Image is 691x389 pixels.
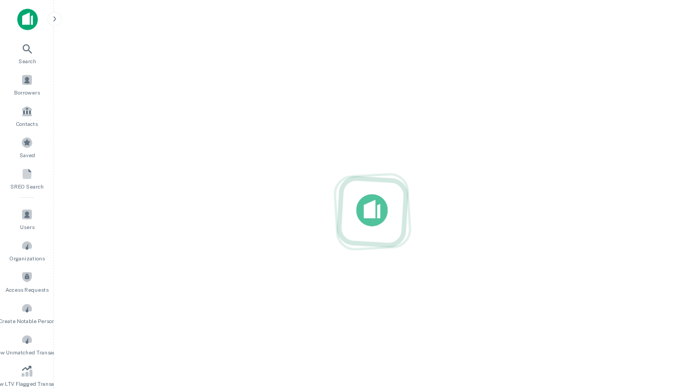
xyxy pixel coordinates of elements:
[637,303,691,354] iframe: Chat Widget
[3,330,51,359] a: Review Unmatched Transactions
[3,298,51,327] a: Create Notable Person
[17,9,38,30] img: capitalize-icon.png
[3,267,51,296] a: Access Requests
[16,119,38,128] span: Contacts
[14,88,40,97] span: Borrowers
[10,182,44,191] span: SREO Search
[3,38,51,68] a: Search
[3,70,51,99] a: Borrowers
[3,204,51,233] a: Users
[3,101,51,130] a: Contacts
[5,285,49,294] span: Access Requests
[10,254,45,263] span: Organizations
[3,132,51,162] a: Saved
[3,164,51,193] a: SREO Search
[19,151,35,159] span: Saved
[20,223,35,231] span: Users
[3,236,51,265] a: Organizations
[18,57,36,65] span: Search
